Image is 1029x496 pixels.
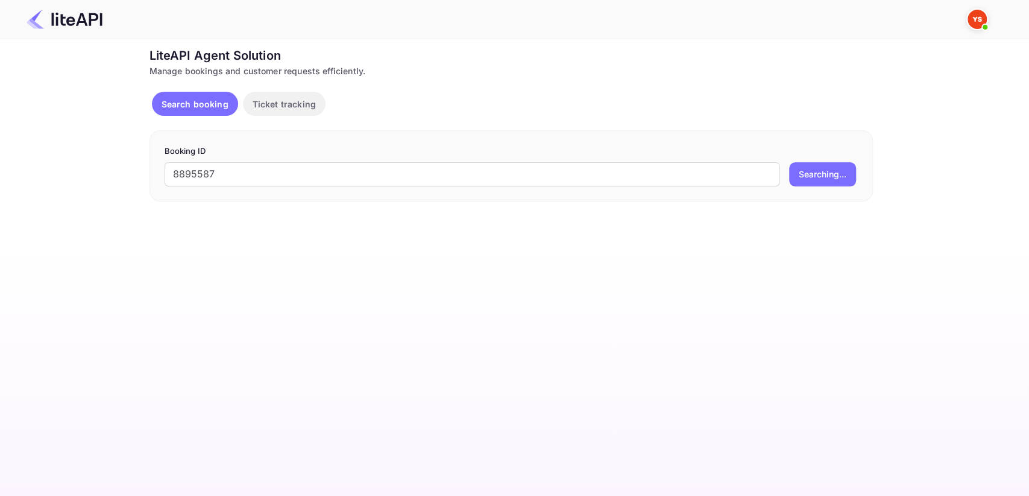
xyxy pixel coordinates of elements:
div: Manage bookings and customer requests efficiently. [149,65,873,77]
p: Ticket tracking [253,98,316,110]
p: Search booking [162,98,228,110]
button: Searching... [789,162,856,186]
input: Enter Booking ID (e.g., 63782194) [165,162,779,186]
div: LiteAPI Agent Solution [149,46,873,65]
p: Booking ID [165,145,858,157]
img: Yandex Support [968,10,987,29]
img: LiteAPI Logo [27,10,102,29]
